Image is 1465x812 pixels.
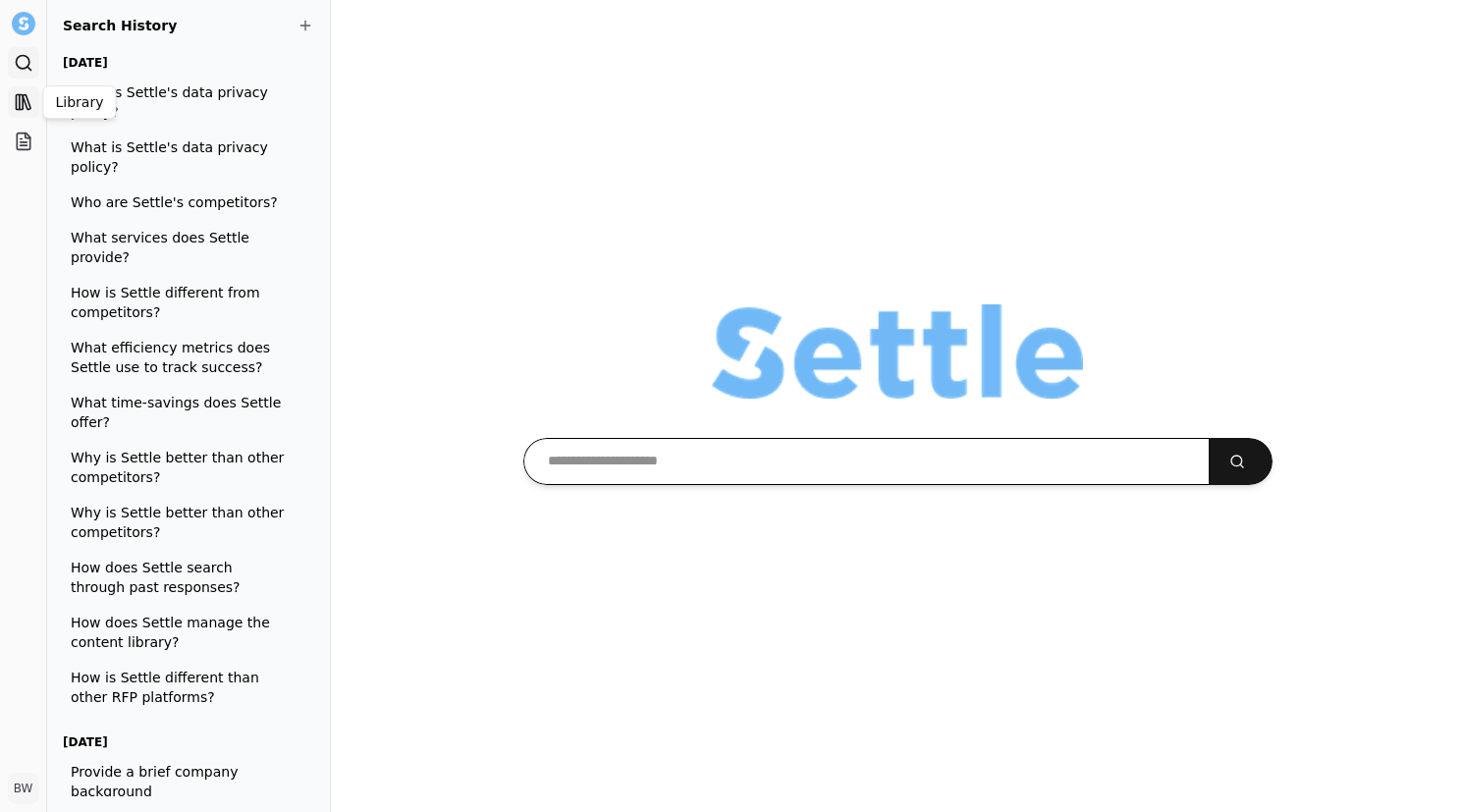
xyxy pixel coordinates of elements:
[63,51,298,75] h3: [DATE]
[71,762,291,801] span: Provide a brief company background
[71,192,291,212] span: Who are Settle's competitors?
[71,613,291,652] span: How does Settle manage the content library?
[71,393,291,432] span: What time-savings does Settle offer?
[71,338,291,377] span: What efficiency metrics does Settle use to track success?
[63,731,298,754] h3: [DATE]
[71,137,291,177] span: What is Settle's data privacy policy?
[8,126,39,157] a: Projects
[71,228,291,267] span: What services does Settle provide?
[63,16,314,35] h2: Search History
[8,86,39,118] a: Library
[71,668,291,707] span: How is Settle different than other RFP platforms?
[8,47,39,79] a: Search
[712,304,1083,399] img: Organization logo
[12,12,35,35] img: Settle
[71,283,291,322] span: How is Settle different from competitors?
[71,82,291,122] span: What is Settle's data privacy policy?
[8,773,39,804] button: BW
[43,85,117,119] div: Library
[71,558,291,597] span: How does Settle search through past responses?
[8,8,39,39] button: Settle
[71,448,291,487] span: Why is Settle better than other competitors?
[71,503,291,542] span: Why is Settle better than other competitors?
